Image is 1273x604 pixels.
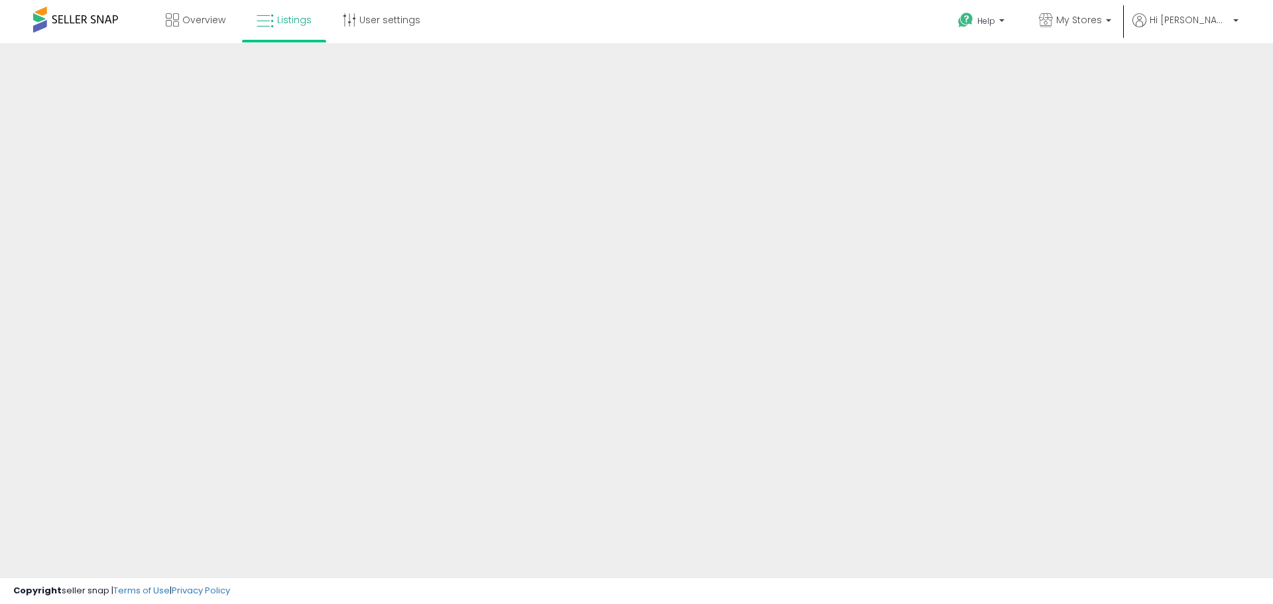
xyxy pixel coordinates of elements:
[172,584,230,597] a: Privacy Policy
[113,584,170,597] a: Terms of Use
[957,12,974,29] i: Get Help
[1132,13,1239,43] a: Hi [PERSON_NAME]
[182,13,225,27] span: Overview
[13,584,62,597] strong: Copyright
[947,2,1018,43] a: Help
[1056,13,1102,27] span: My Stores
[1150,13,1229,27] span: Hi [PERSON_NAME]
[977,15,995,27] span: Help
[13,585,230,597] div: seller snap | |
[277,13,312,27] span: Listings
